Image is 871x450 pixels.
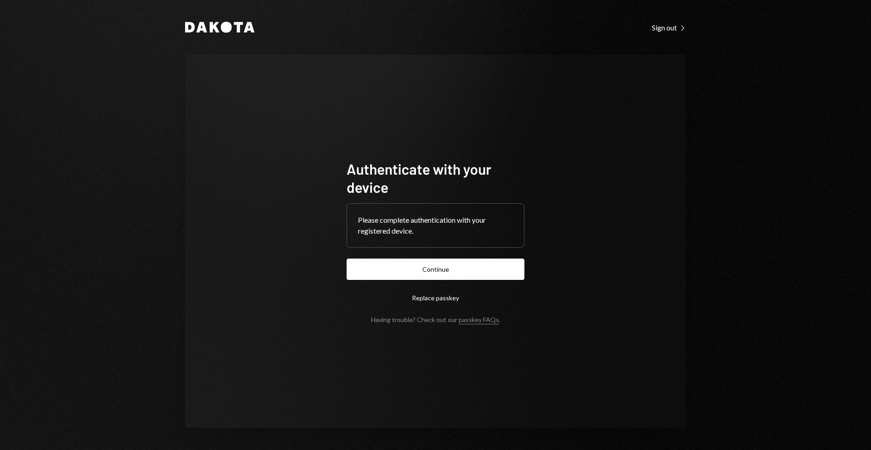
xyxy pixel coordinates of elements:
[652,22,686,32] a: Sign out
[347,287,524,308] button: Replace passkey
[371,316,500,323] div: Having trouble? Check out our .
[459,316,499,324] a: passkey FAQs
[347,259,524,280] button: Continue
[652,23,686,32] div: Sign out
[347,160,524,196] h1: Authenticate with your device
[358,215,513,236] div: Please complete authentication with your registered device.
